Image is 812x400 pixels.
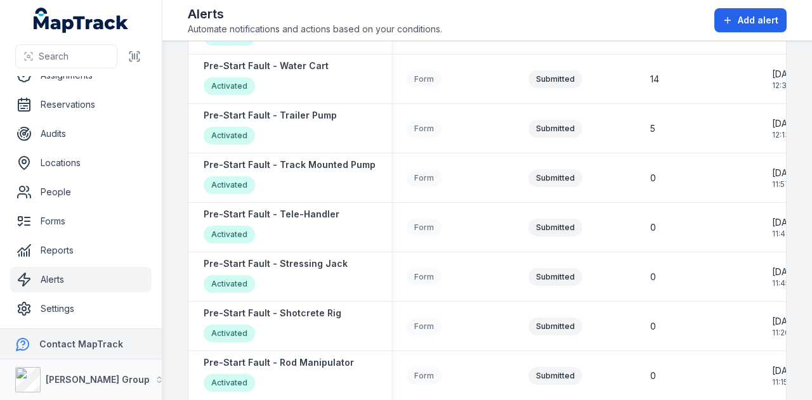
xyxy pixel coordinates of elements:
span: Search [39,50,69,63]
a: Locations [10,150,152,176]
div: Submitted [528,219,582,236]
a: Forms [10,209,152,234]
span: 0 [650,221,656,234]
a: Pre-Start Fault - Rod ManipulatorActivated [204,356,354,395]
span: 0 [650,370,656,382]
time: 22/05/2025, 12:13:06 pm [772,117,804,140]
div: Activated [204,275,255,293]
span: 14 [650,73,659,86]
span: [DATE] [772,216,804,229]
a: Pre-Start Fault - Tele-HandlerActivated [204,208,339,247]
a: Reports [10,238,152,263]
span: 11:49 am [772,229,804,239]
span: Add alert [738,14,778,27]
div: Form [407,169,442,187]
span: 11:57 am [772,179,803,190]
strong: Pre-Start Fault - Tele-Handler [204,208,339,221]
span: 12:35 pm [772,81,805,91]
span: 12:13 pm [772,130,804,140]
span: [DATE] [772,315,803,328]
a: People [10,179,152,205]
div: Form [407,318,442,335]
strong: Pre-Start Fault - Track Mounted Pump [204,158,376,171]
time: 22/05/2025, 11:49:15 am [772,216,804,239]
a: MapTrack [34,8,129,33]
time: 22/05/2025, 11:57:25 am [772,167,803,190]
div: Submitted [528,169,582,187]
strong: Contact MapTrack [39,339,123,349]
button: Search [15,44,117,68]
a: Pre-Start Fault - Shotcrete RigActivated [204,307,341,345]
strong: [PERSON_NAME] Group [46,374,150,385]
strong: Pre-Start Fault - Rod Manipulator [204,356,354,369]
div: Submitted [528,268,582,286]
a: Pre-Start Fault - Trailer PumpActivated [204,109,337,148]
div: Submitted [528,120,582,138]
span: [DATE] [772,167,803,179]
strong: Pre-Start Fault - Stressing Jack [204,257,348,270]
span: [DATE] [772,365,802,377]
span: 11:45 am [772,278,803,288]
a: Pre-Start Fault - Stressing JackActivated [204,257,348,296]
div: Activated [204,374,255,392]
span: 0 [650,172,656,184]
span: [DATE] [772,266,803,278]
time: 22/05/2025, 11:20:31 am [772,315,803,338]
span: 5 [650,122,655,135]
strong: Pre-Start Fault - Shotcrete Rig [204,307,341,319]
a: Audits [10,121,152,146]
a: Reservations [10,92,152,117]
time: 22/05/2025, 11:45:15 am [772,266,803,288]
div: Activated [204,226,255,243]
a: Pre-Start Fault - Water CartActivated [204,60,329,98]
h2: Alerts [188,5,442,23]
div: Form [407,367,442,385]
a: Settings [10,296,152,321]
strong: Pre-Start Fault - Water Cart [204,60,329,72]
strong: Pre-Start Fault - Trailer Pump [204,109,337,122]
div: Activated [204,77,255,95]
span: Automate notifications and actions based on your conditions. [188,23,442,35]
div: Form [407,268,442,286]
span: [DATE] [772,68,805,81]
button: Add alert [714,8,787,32]
div: Submitted [528,70,582,88]
time: 22/05/2025, 12:35:35 pm [772,68,805,91]
div: Form [407,70,442,88]
div: Form [407,219,442,236]
span: 0 [650,271,656,283]
div: Activated [204,325,255,342]
div: Form [407,120,442,138]
div: Submitted [528,367,582,385]
a: Alerts [10,267,152,292]
span: 0 [650,320,656,333]
span: [DATE] [772,117,804,130]
a: Pre-Start Fault - Track Mounted PumpActivated [204,158,376,197]
div: Activated [204,176,255,194]
time: 22/05/2025, 11:15:20 am [772,365,802,387]
span: 11:20 am [772,328,803,338]
div: Activated [204,127,255,145]
div: Submitted [528,318,582,335]
span: 11:15 am [772,377,802,387]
